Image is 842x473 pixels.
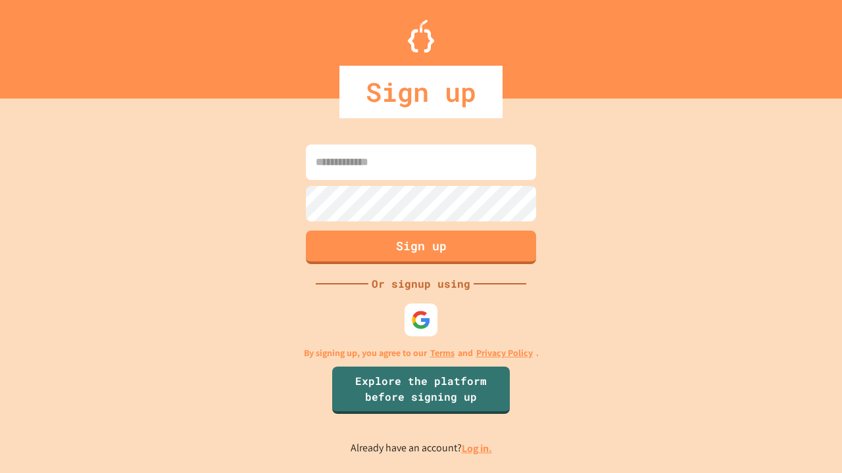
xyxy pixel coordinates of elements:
[476,346,533,360] a: Privacy Policy
[339,66,503,118] div: Sign up
[411,310,431,330] img: google-icon.svg
[430,346,455,360] a: Terms
[306,231,536,264] button: Sign up
[462,441,492,455] a: Log in.
[368,276,474,292] div: Or signup using
[332,367,510,414] a: Explore the platform before signing up
[304,346,539,360] p: By signing up, you agree to our and .
[351,440,492,457] p: Already have an account?
[408,20,434,53] img: Logo.svg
